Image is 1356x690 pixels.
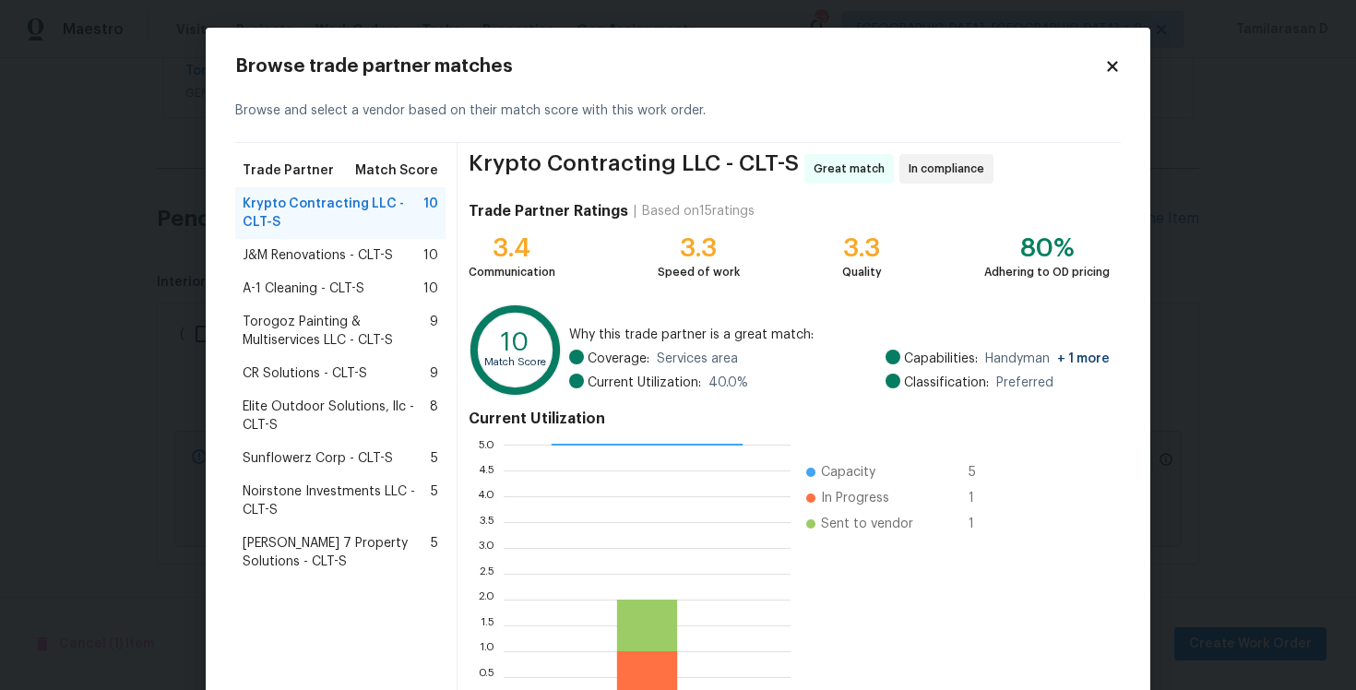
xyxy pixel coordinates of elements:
div: 3.3 [658,239,740,257]
span: A-1 Cleaning - CLT-S [243,280,364,298]
span: 5 [431,534,438,571]
span: Sent to vendor [821,515,913,533]
span: Handyman [985,350,1110,368]
span: 1 [969,489,998,507]
div: 3.3 [842,239,882,257]
div: Speed of work [658,263,740,281]
span: 9 [430,364,438,383]
text: 1.5 [481,620,494,631]
span: Classification: [904,374,989,392]
div: Quality [842,263,882,281]
div: Based on 15 ratings [642,202,755,220]
span: Capacity [821,463,875,482]
span: + 1 more [1057,352,1110,365]
span: 5 [431,449,438,468]
span: Services area [657,350,738,368]
span: 10 [423,195,438,232]
text: 3.0 [478,542,494,553]
span: Coverage: [588,350,649,368]
span: 5 [431,482,438,519]
div: Browse and select a vendor based on their match score with this work order. [235,79,1121,143]
span: Sunflowerz Corp - CLT-S [243,449,393,468]
span: 10 [423,280,438,298]
span: 40.0 % [708,374,748,392]
text: 1.0 [480,646,494,657]
span: 1 [969,515,998,533]
div: | [628,202,642,220]
span: Preferred [996,374,1053,392]
div: Communication [469,263,555,281]
h2: Browse trade partner matches [235,57,1104,76]
div: 80% [984,239,1110,257]
span: 9 [430,313,438,350]
span: Current Utilization: [588,374,701,392]
span: Noirstone Investments LLC - CLT-S [243,482,431,519]
span: 5 [969,463,998,482]
h4: Current Utilization [469,410,1110,428]
span: 10 [423,246,438,265]
text: Match Score [484,357,546,367]
span: [PERSON_NAME] 7 Property Solutions - CLT-S [243,534,431,571]
text: 2.5 [479,568,494,579]
text: 0.5 [478,672,494,683]
span: Capabilities: [904,350,978,368]
span: In compliance [909,160,992,178]
span: Elite Outdoor Solutions, llc - CLT-S [243,398,430,434]
text: 4.5 [478,465,494,476]
span: Why this trade partner is a great match: [569,326,1110,344]
span: In Progress [821,489,889,507]
span: Match Score [355,161,438,180]
span: 8 [430,398,438,434]
span: Krypto Contracting LLC - CLT-S [469,154,799,184]
span: Krypto Contracting LLC - CLT-S [243,195,423,232]
text: 5.0 [478,439,494,450]
span: Torogoz Painting & Multiservices LLC - CLT-S [243,313,430,350]
span: Trade Partner [243,161,334,180]
text: 10 [501,329,529,355]
text: 3.5 [479,517,494,528]
div: 3.4 [469,239,555,257]
text: 2.0 [478,594,494,605]
h4: Trade Partner Ratings [469,202,628,220]
text: 4.0 [477,491,494,502]
span: CR Solutions - CLT-S [243,364,367,383]
span: Great match [814,160,892,178]
div: Adhering to OD pricing [984,263,1110,281]
span: J&M Renovations - CLT-S [243,246,393,265]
